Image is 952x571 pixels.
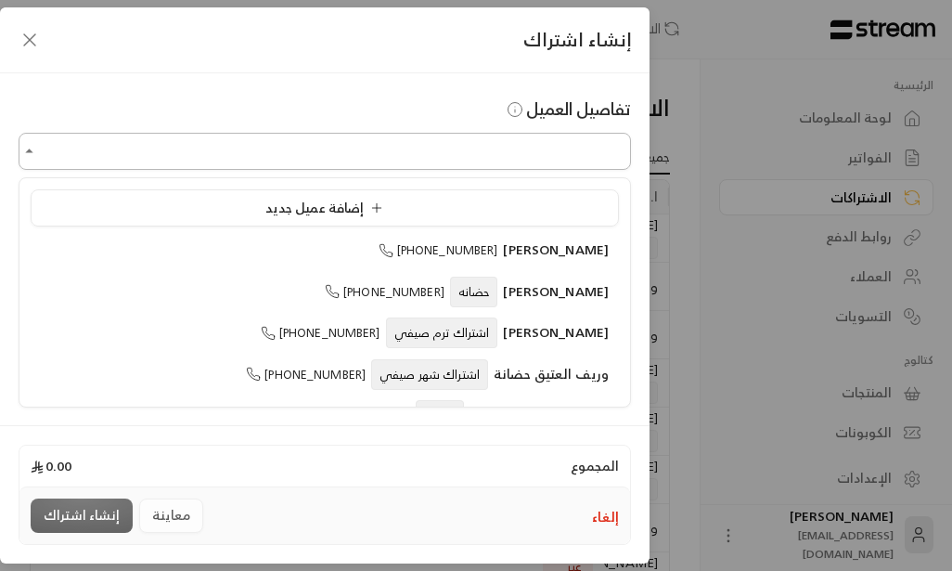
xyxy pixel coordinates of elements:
span: 0.00 [31,457,71,475]
span: حضانه [416,400,464,431]
span: اشتراك شهر صيفي [371,359,488,390]
span: [PERSON_NAME] [503,238,609,261]
span: [PHONE_NUMBER] [246,364,366,385]
span: المجموع [571,457,619,475]
span: [PERSON_NAME] [503,320,609,344]
span: اصيل [PERSON_NAME] [470,403,609,426]
span: إنشاء اشتراك [523,23,631,56]
span: [PHONE_NUMBER] [379,240,498,261]
button: Close [19,140,41,162]
span: اشتراك ترم صيفي [386,318,498,348]
span: [PHONE_NUMBER] [261,322,380,344]
span: تفاصيل العميل [504,94,632,123]
span: حضانه [450,277,498,307]
button: إلغاء [592,508,619,526]
span: [PERSON_NAME] [503,279,609,303]
span: [PHONE_NUMBER] [290,405,410,426]
span: إضافة عميل جديد [265,196,391,219]
span: وريف العتيق حضانة [494,362,609,385]
span: [PHONE_NUMBER] [325,281,444,303]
